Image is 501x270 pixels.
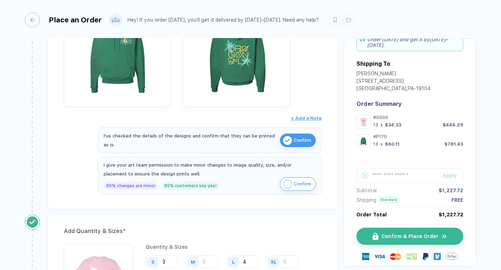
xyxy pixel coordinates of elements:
div: [GEOGRAPHIC_DATA] , PA - 19104 [356,86,430,93]
div: 13 [373,122,378,128]
img: master-card [390,251,401,262]
div: M [191,259,195,264]
img: dce6d5dc-e4f6-48e2-9978-6a937511b1b6_nt_front_1756979593546.jpg [358,117,369,127]
div: 80% changes are minor [104,182,158,190]
div: Standard [379,197,399,203]
img: Paypal [422,253,429,260]
div: $781.43 [444,141,463,147]
button: iconConfirm [280,177,316,191]
img: icon [372,233,379,240]
img: c73db4bf-a322-4669-8908-baf997514aa1_nt_front_1756920849493.jpg [358,136,369,146]
div: 95% customers say yes! [162,182,219,190]
div: $446.29 [443,122,463,128]
span: Confirm & Place Order [381,233,438,239]
span: Confirm [294,178,311,190]
div: Order Summary [356,101,463,107]
div: $60.11 [385,141,400,147]
button: + Add a Note [291,113,322,124]
div: FREE [452,197,463,203]
img: cheque [406,253,417,260]
div: $34.33 [385,122,401,128]
img: user profile [109,14,122,26]
div: Place an Order [49,16,102,24]
div: Apply [443,173,463,178]
img: express [362,253,369,260]
img: icon [283,136,292,145]
div: [STREET_ADDRESS] [356,78,430,86]
div: Subtotal [356,188,377,193]
div: I've checked the details of the designs and confirm that they can be printed as is. [104,131,276,149]
div: I give your art team permission to make minor changes to image quality, size, and/or placement to... [104,161,316,178]
img: icon [441,233,448,240]
img: c73db4bf-a322-4669-8908-baf997514aa1_nt_front_1756920849493.jpg [67,0,167,100]
button: iconConfirm [280,134,316,147]
div: Shipping [356,197,376,203]
div: XL [271,259,276,264]
div: #P170 [373,134,463,139]
div: S [151,259,155,264]
img: Venmo [434,253,441,260]
div: #G500 [373,115,463,120]
div: Order [DATE] and get it by [DATE]–[DATE] . [356,33,463,51]
span: Confirm [294,135,311,146]
img: icon [283,180,292,189]
button: Apply [434,168,463,183]
div: $1,227.72 [439,188,463,193]
div: 13 [373,141,378,147]
div: Add Quantity & Sizes [64,226,322,237]
div: Hey! If you order [DATE], you'll get it delivered by [DATE]–[DATE]. Need any help? [127,17,319,23]
span: + Add a Note [291,115,322,121]
img: visa [374,251,385,262]
div: [PERSON_NAME] [356,71,430,78]
img: c73db4bf-a322-4669-8908-baf997514aa1_nt_back_1756920849495.jpg [187,0,286,100]
div: L [232,259,235,264]
div: $1,227.72 [439,212,463,217]
img: GPay [445,250,458,263]
div: x [380,122,383,128]
div: x [380,141,383,147]
div: Shipping To [356,60,390,67]
div: Order Total [356,212,387,217]
div: Quantity & Sizes [146,244,322,250]
button: iconConfirm & Place Ordericon [356,228,463,245]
